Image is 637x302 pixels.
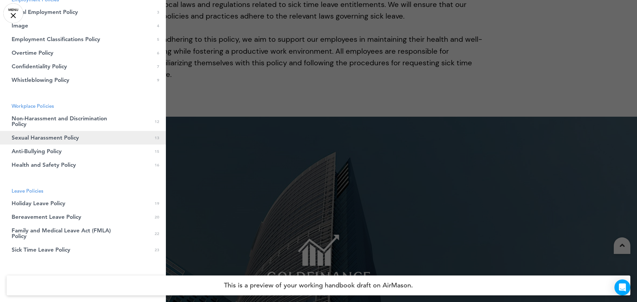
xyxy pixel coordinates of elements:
[12,36,100,42] span: Employment Classifications Policy
[3,3,23,23] a: MENU
[12,228,121,239] span: Family and Medical Leave Act (FMLA) Policy
[12,23,28,29] span: Image
[157,77,159,83] span: 9
[157,23,159,29] span: 4
[157,64,159,69] span: 7
[12,9,78,15] span: Equal Employment Policy
[12,214,81,220] span: Bereavement Leave Policy
[155,231,159,236] span: 22
[12,50,53,56] span: Overtime Policy
[155,214,159,220] span: 20
[12,135,79,141] span: Sexual Harassment Policy
[155,149,159,154] span: 15
[157,36,159,42] span: 5
[12,162,76,168] span: Health and Safety Policy
[157,50,159,56] span: 6
[155,119,159,124] span: 12
[12,149,62,154] span: Anti-Bullying Policy
[157,9,159,15] span: 3
[12,201,65,206] span: Holiday Leave Policy
[12,77,69,83] span: Whistleblowing Policy
[614,279,630,295] div: Open Intercom Messenger
[155,135,159,141] span: 13
[7,275,630,295] h4: This is a preview of your working handbook draft on AirMason.
[12,247,70,253] span: Sick Time Leave Policy
[12,64,67,69] span: Confidentiality Policy
[155,201,159,206] span: 19
[155,247,159,253] span: 23
[12,116,121,127] span: Non-Harassment and Discrimination Policy
[155,162,159,168] span: 16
